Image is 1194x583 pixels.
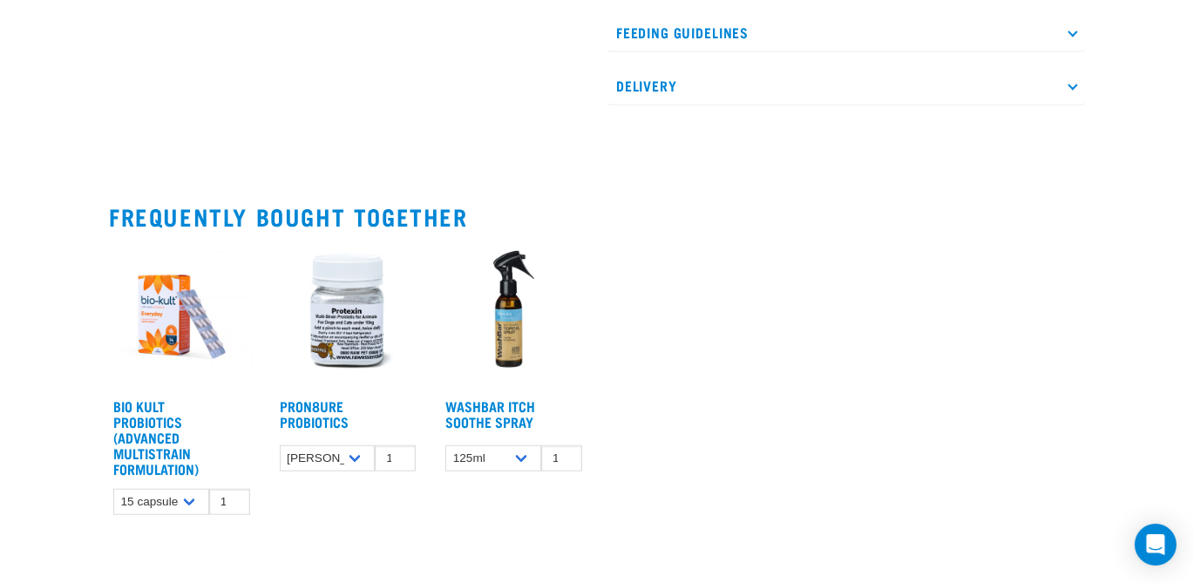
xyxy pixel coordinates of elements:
input: 1 [209,489,250,516]
a: ProN8ure Probiotics [280,402,349,425]
a: Bio Kult Probiotics (Advanced Multistrain Formulation) [113,402,199,472]
a: WashBar Itch Soothe Spray [445,402,535,425]
img: Plastic Bottle Of Protexin For Dogs And Cats [275,244,421,390]
img: 2023 AUG RE Product1724 [109,244,254,390]
p: Feeding Guidelines [607,13,1085,52]
p: Delivery [607,66,1085,105]
img: Wash Bar Itch Soothe Topical Spray [441,244,587,390]
h2: Frequently bought together [109,203,1085,230]
input: 1 [541,445,582,472]
input: 1 [375,445,416,472]
div: Open Intercom Messenger [1135,524,1177,566]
